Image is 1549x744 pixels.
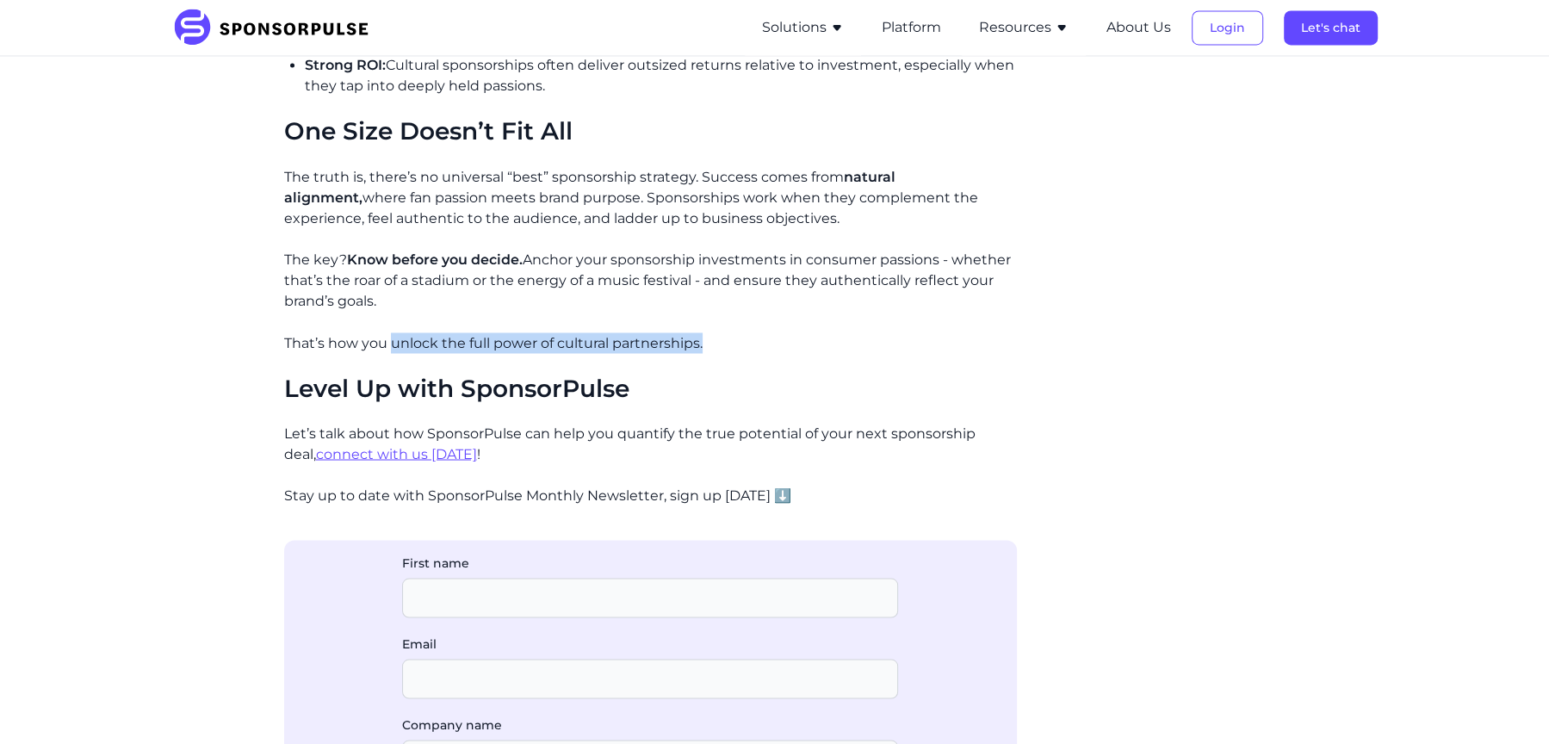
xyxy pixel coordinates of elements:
[316,445,477,462] a: connect with us [DATE]
[402,635,898,652] label: Email
[1284,10,1378,45] button: Let's chat
[284,332,1017,353] p: That’s how you unlock the full power of cultural partnerships.
[284,374,1017,403] h2: Level Up with SponsorPulse
[882,20,941,35] a: Platform
[305,57,386,73] span: Strong ROI:
[762,17,844,38] button: Solutions
[1463,661,1549,744] iframe: Chat Widget
[1192,10,1263,45] button: Login
[305,55,1017,96] p: Cultural sponsorships often deliver outsized returns relative to investment, especially when they...
[284,423,1017,464] p: Let’s talk about how SponsorPulse can help you quantify the true potential of your next sponsorsh...
[402,554,898,571] label: First name
[284,485,1017,505] p: Stay up to date with SponsorPulse Monthly Newsletter, sign up [DATE] ⬇️
[284,250,1017,312] p: The key? Anchor your sponsorship investments in consumer passions - whether that’s the roar of a ...
[1284,20,1378,35] a: Let's chat
[1106,20,1171,35] a: About Us
[284,167,1017,229] p: The truth is, there’s no universal “best” sponsorship strategy. Success comes from where fan pass...
[979,17,1069,38] button: Resources
[1106,17,1171,38] button: About Us
[1192,20,1263,35] a: Login
[172,9,381,46] img: SponsorPulse
[284,169,895,206] span: natural alignment,
[882,17,941,38] button: Platform
[347,251,523,268] span: Know before you decide.
[284,116,573,146] span: One Size Doesn’t Fit All
[402,716,898,733] label: Company name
